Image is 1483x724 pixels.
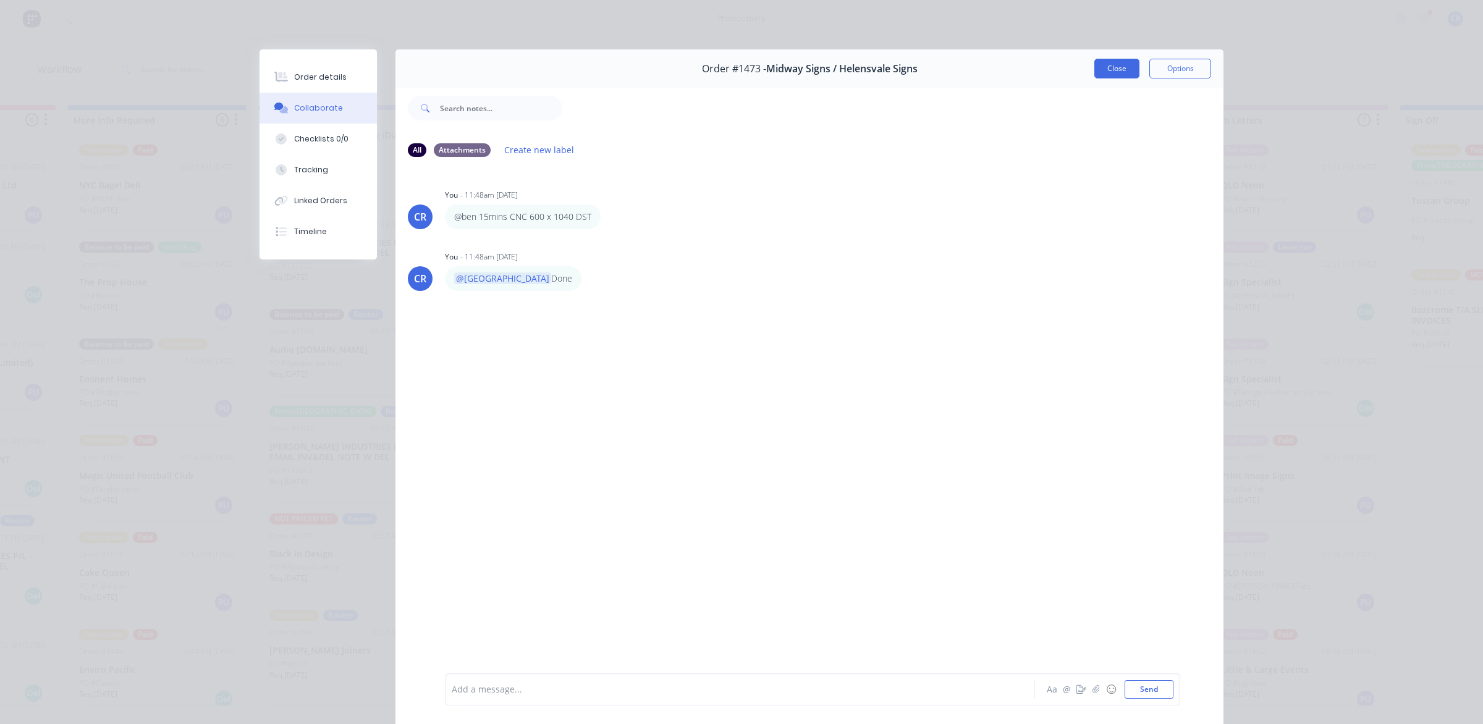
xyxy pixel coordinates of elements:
[294,103,343,114] div: Collaborate
[1149,59,1211,78] button: Options
[260,62,377,93] button: Order details
[260,124,377,154] button: Checklists 0/0
[498,141,581,158] button: Create new label
[1104,682,1118,697] button: ☺
[454,211,591,223] p: @ben 15mins CNC 600 x 1040 DST
[414,271,426,286] div: CR
[766,63,918,75] span: Midway Signs / Helensvale Signs
[294,195,347,206] div: Linked Orders
[460,251,518,263] div: - 11:48am [DATE]
[440,96,562,120] input: Search notes...
[260,93,377,124] button: Collaborate
[414,209,426,224] div: CR
[1094,59,1139,78] button: Close
[294,226,327,237] div: Timeline
[702,63,766,75] span: Order #1473 -
[454,272,572,285] p: Done
[1125,680,1173,699] button: Send
[445,251,458,263] div: You
[1044,682,1059,697] button: Aa
[445,190,458,201] div: You
[260,216,377,247] button: Timeline
[408,143,426,157] div: All
[294,72,347,83] div: Order details
[294,164,328,175] div: Tracking
[260,154,377,185] button: Tracking
[454,272,551,284] span: @[GEOGRAPHIC_DATA]
[434,143,491,157] div: Attachments
[260,185,377,216] button: Linked Orders
[294,133,349,145] div: Checklists 0/0
[1059,682,1074,697] button: @
[460,190,518,201] div: - 11:48am [DATE]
